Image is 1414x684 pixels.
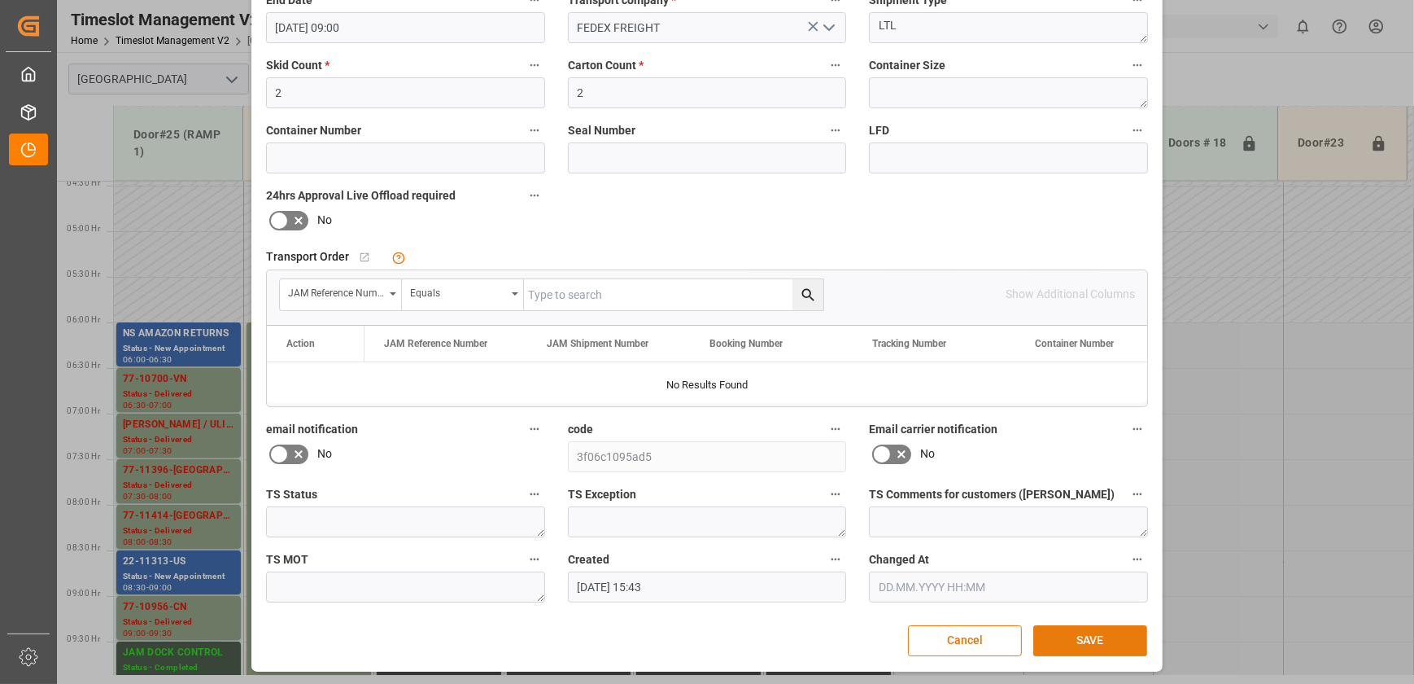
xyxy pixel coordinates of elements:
[869,421,997,438] span: Email carrier notification
[568,551,609,568] span: Created
[869,572,1148,603] input: DD.MM.YYYY HH:MM
[317,212,332,229] span: No
[524,185,545,206] button: 24hrs Approval Live Offload required
[280,279,402,310] button: open menu
[286,338,315,349] div: Action
[825,484,846,505] button: TS Exception
[869,486,1115,503] span: TS Comments for customers ([PERSON_NAME])
[1127,120,1148,141] button: LFD
[266,248,349,265] span: Transport Order
[908,625,1022,656] button: Cancel
[792,279,823,310] button: search button
[825,549,846,570] button: Created
[1127,484,1148,505] button: TS Comments for customers ([PERSON_NAME])
[547,338,648,349] span: JAM Shipment Number
[816,15,840,41] button: open menu
[872,338,946,349] span: Tracking Number
[524,549,545,570] button: TS MOT
[568,421,593,438] span: code
[869,551,929,568] span: Changed At
[266,57,329,74] span: Skid Count
[402,279,524,310] button: open menu
[1033,625,1147,656] button: SAVE
[524,55,545,76] button: Skid Count *
[266,122,361,139] span: Container Number
[568,572,847,603] input: DD.MM.YYYY HH:MM
[825,55,846,76] button: Carton Count *
[1127,55,1148,76] button: Container Size
[920,445,935,463] span: No
[709,338,783,349] span: Booking Number
[869,12,1148,43] textarea: LTL
[825,419,846,440] button: code
[524,120,545,141] button: Container Number
[1035,338,1114,349] span: Container Number
[568,486,636,503] span: TS Exception
[825,120,846,141] button: Seal Number
[266,421,358,438] span: email notification
[568,57,644,74] span: Carton Count
[266,551,308,568] span: TS MOT
[524,419,545,440] button: email notification
[288,282,384,300] div: JAM Reference Number
[524,484,545,505] button: TS Status
[524,279,823,310] input: Type to search
[266,187,456,204] span: 24hrs Approval Live Offload required
[410,282,506,300] div: Equals
[568,122,635,139] span: Seal Number
[384,338,487,349] span: JAM Reference Number
[317,445,332,463] span: No
[266,12,545,43] input: DD.MM.YYYY HH:MM
[869,57,945,74] span: Container Size
[266,486,317,503] span: TS Status
[1127,419,1148,440] button: Email carrier notification
[1127,549,1148,570] button: Changed At
[869,122,889,139] span: LFD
